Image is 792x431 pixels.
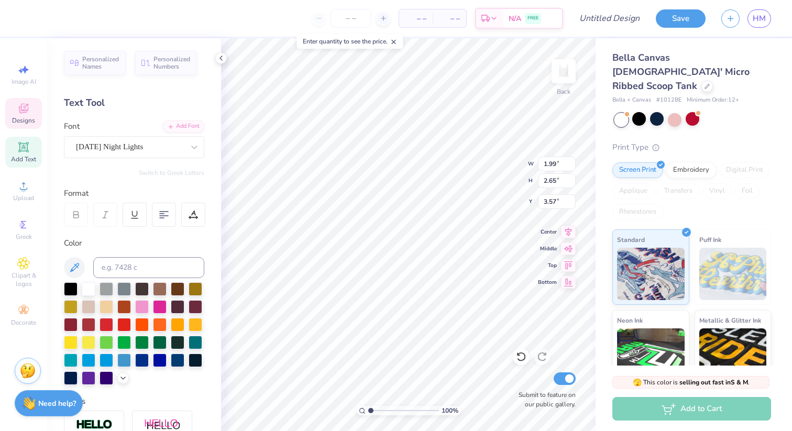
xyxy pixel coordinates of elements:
label: Font [64,120,80,132]
label: Submit to feature on our public gallery. [513,390,576,409]
img: Puff Ink [699,248,767,300]
input: e.g. 7428 c [93,257,204,278]
div: Applique [612,183,654,199]
div: Foil [735,183,760,199]
span: Decorate [11,318,36,327]
div: Back [557,87,570,96]
a: HM [747,9,771,28]
img: Standard [617,248,685,300]
span: Personalized Numbers [153,56,191,70]
span: Upload [13,194,34,202]
div: Rhinestones [612,204,663,220]
span: Designs [12,116,35,125]
div: Format [64,187,205,200]
span: Bella Canvas [DEMOGRAPHIC_DATA]' Micro Ribbed Scoop Tank [612,51,750,92]
strong: Need help? [38,399,76,408]
input: – – [331,9,371,28]
span: – – [439,13,460,24]
img: Back [553,61,574,82]
span: 100 % [442,406,458,415]
img: Stroke [76,419,113,431]
div: Add Font [163,120,204,132]
span: This color is . [633,378,750,387]
span: 🫣 [633,378,642,388]
div: Digital Print [719,162,770,178]
div: Print Type [612,141,771,153]
div: Styles [64,395,204,407]
span: FREE [527,15,538,22]
span: Add Text [11,155,36,163]
div: Enter quantity to see the price. [297,34,403,49]
img: Neon Ink [617,328,685,381]
span: Standard [617,234,645,245]
span: Top [538,262,557,269]
input: Untitled Design [571,8,648,29]
span: # 1012BE [656,96,681,105]
div: Transfers [657,183,699,199]
span: Neon Ink [617,315,643,326]
img: Metallic & Glitter Ink [699,328,767,381]
div: Color [64,237,204,249]
button: Save [656,9,706,28]
span: Center [538,228,557,236]
span: – – [405,13,426,24]
span: Clipart & logos [5,271,42,288]
span: Greek [16,233,32,241]
span: Bottom [538,279,557,286]
button: Switch to Greek Letters [139,169,204,177]
span: Puff Ink [699,234,721,245]
span: Metallic & Glitter Ink [699,315,761,326]
div: Vinyl [702,183,732,199]
div: Embroidery [666,162,716,178]
div: Screen Print [612,162,663,178]
span: Image AI [12,78,36,86]
span: Middle [538,245,557,252]
span: Personalized Names [82,56,119,70]
span: Minimum Order: 12 + [687,96,739,105]
span: Bella + Canvas [612,96,651,105]
span: N/A [509,13,521,24]
span: HM [753,13,766,25]
strong: selling out fast in S & M [679,378,748,386]
div: Text Tool [64,96,204,110]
